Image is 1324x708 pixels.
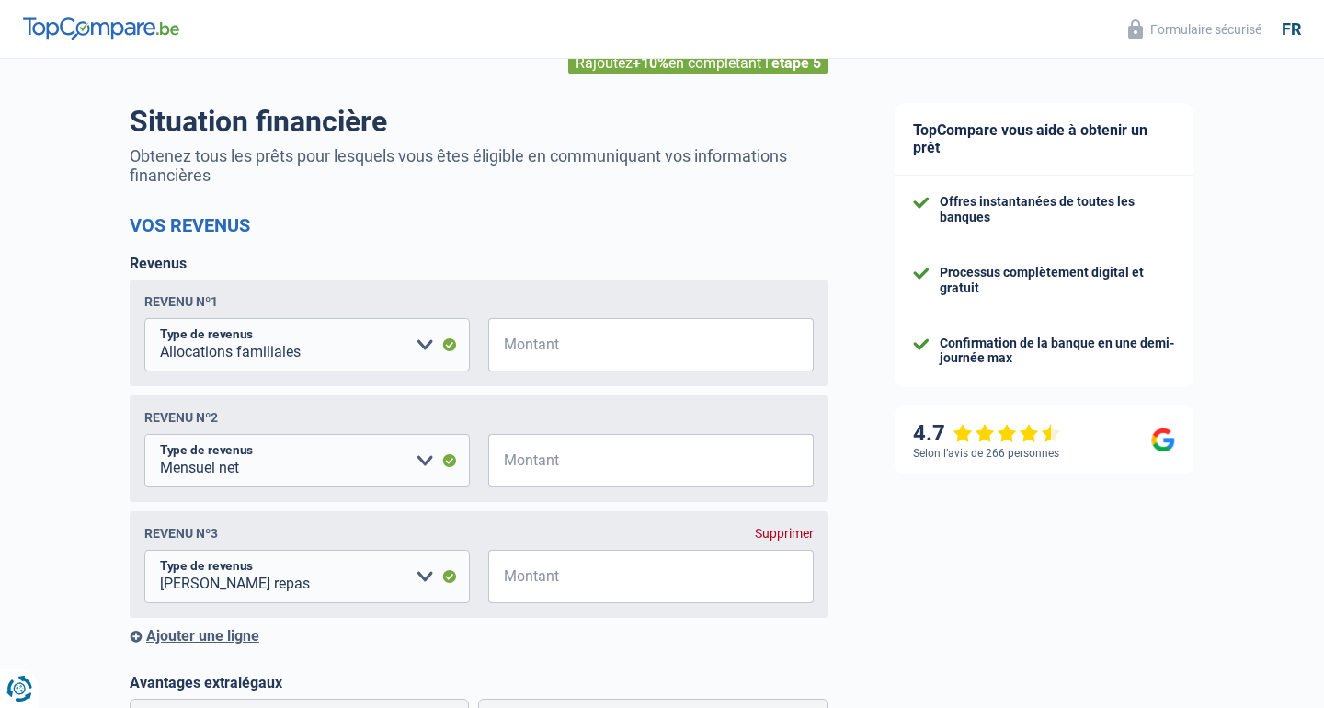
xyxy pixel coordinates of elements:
[130,104,828,139] h1: Situation financière
[755,526,814,541] div: Supprimer
[1117,14,1273,44] button: Formulaire sécurisé
[144,410,218,425] div: Revenu nº2
[130,674,828,691] label: Avantages extralégaux
[144,526,218,541] div: Revenu nº3
[130,214,828,236] h2: Vos revenus
[633,54,668,72] span: +10%
[913,447,1059,460] div: Selon l’avis de 266 personnes
[771,54,821,72] span: étape 5
[144,294,218,309] div: Revenu nº1
[5,613,6,614] img: Advertisement
[488,318,511,371] span: €
[940,194,1175,225] div: Offres instantanées de toutes les banques
[488,550,511,603] span: €
[568,52,828,74] div: Rajoutez en complétant l'
[895,103,1193,176] div: TopCompare vous aide à obtenir un prêt
[130,627,828,645] div: Ajouter une ligne
[1282,19,1301,40] div: fr
[23,17,179,40] img: TopCompare Logo
[130,255,187,272] label: Revenus
[488,434,511,487] span: €
[913,420,1061,447] div: 4.7
[940,265,1175,296] div: Processus complètement digital et gratuit
[940,336,1175,367] div: Confirmation de la banque en une demi-journée max
[130,146,828,185] p: Obtenez tous les prêts pour lesquels vous êtes éligible en communiquant vos informations financières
